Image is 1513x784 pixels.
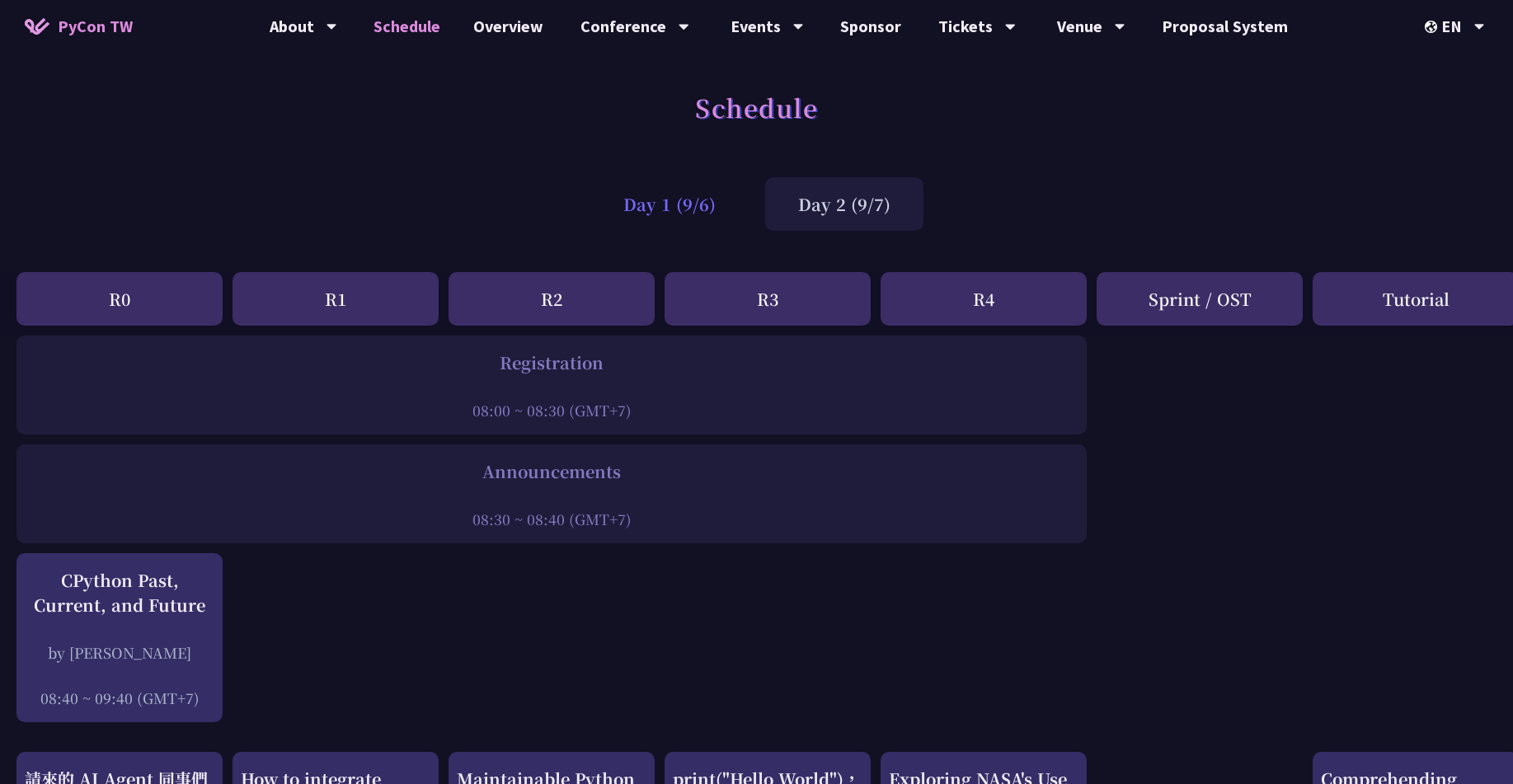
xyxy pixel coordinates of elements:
[665,272,871,326] div: R3
[25,18,49,35] img: Home icon of PyCon TW 2025
[25,350,1078,375] div: Registration
[25,568,214,708] a: CPython Past, Current, and Future by [PERSON_NAME] 08:40 ~ 09:40 (GMT+7)
[25,642,214,663] div: by [PERSON_NAME]
[25,400,1078,420] div: 08:00 ~ 08:30 (GMT+7)
[765,177,923,231] div: Day 2 (9/7)
[1425,21,1441,33] img: Locale Icon
[1097,272,1303,326] div: Sprint / OST
[25,568,214,617] div: CPython Past, Current, and Future
[449,272,655,326] div: R2
[25,509,1078,529] div: 08:30 ~ 08:40 (GMT+7)
[590,177,749,231] div: Day 1 (9/6)
[25,688,214,708] div: 08:40 ~ 09:40 (GMT+7)
[695,82,818,132] h1: Schedule
[233,272,439,326] div: R1
[25,459,1078,484] div: Announcements
[58,14,133,39] span: PyCon TW
[16,272,223,326] div: R0
[881,272,1087,326] div: R4
[8,6,149,47] a: PyCon TW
